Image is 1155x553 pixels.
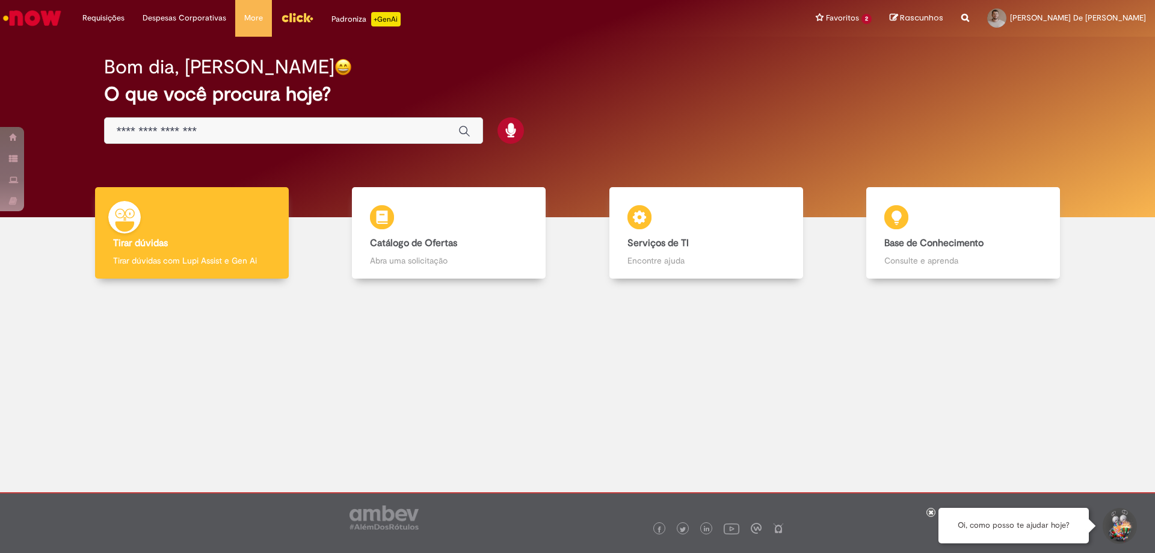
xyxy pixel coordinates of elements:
a: Base de Conhecimento Consulte e aprenda [835,187,1092,279]
span: 2 [861,14,872,24]
img: logo_footer_linkedin.png [704,526,710,533]
img: logo_footer_naosei.png [773,523,784,534]
span: Requisições [82,12,125,24]
span: More [244,12,263,24]
img: ServiceNow [1,6,63,30]
a: Serviços de TI Encontre ajuda [577,187,835,279]
img: logo_footer_facebook.png [656,527,662,533]
img: logo_footer_twitter.png [680,527,686,533]
p: +GenAi [371,12,401,26]
h2: O que você procura hoje? [104,84,1052,105]
p: Tirar dúvidas com Lupi Assist e Gen Ai [113,255,271,267]
b: Serviços de TI [627,237,689,249]
span: Rascunhos [900,12,943,23]
img: logo_footer_youtube.png [724,521,739,536]
b: Tirar dúvidas [113,237,168,249]
a: Rascunhos [890,13,943,24]
p: Abra uma solicitação [370,255,528,267]
a: Catálogo de Ofertas Abra uma solicitação [321,187,578,279]
span: Favoritos [826,12,859,24]
b: Catálogo de Ofertas [370,237,457,249]
div: Padroniza [331,12,401,26]
img: happy-face.png [334,58,352,76]
button: Iniciar Conversa de Suporte [1101,508,1137,544]
p: Consulte e aprenda [884,255,1042,267]
span: [PERSON_NAME] De [PERSON_NAME] [1010,13,1146,23]
img: click_logo_yellow_360x200.png [281,8,313,26]
b: Base de Conhecimento [884,237,984,249]
span: Despesas Corporativas [143,12,226,24]
img: logo_footer_workplace.png [751,523,762,534]
p: Encontre ajuda [627,255,785,267]
a: Tirar dúvidas Tirar dúvidas com Lupi Assist e Gen Ai [63,187,321,279]
div: Oi, como posso te ajudar hoje? [938,508,1089,543]
img: logo_footer_ambev_rotulo_gray.png [350,505,419,530]
h2: Bom dia, [PERSON_NAME] [104,57,334,78]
